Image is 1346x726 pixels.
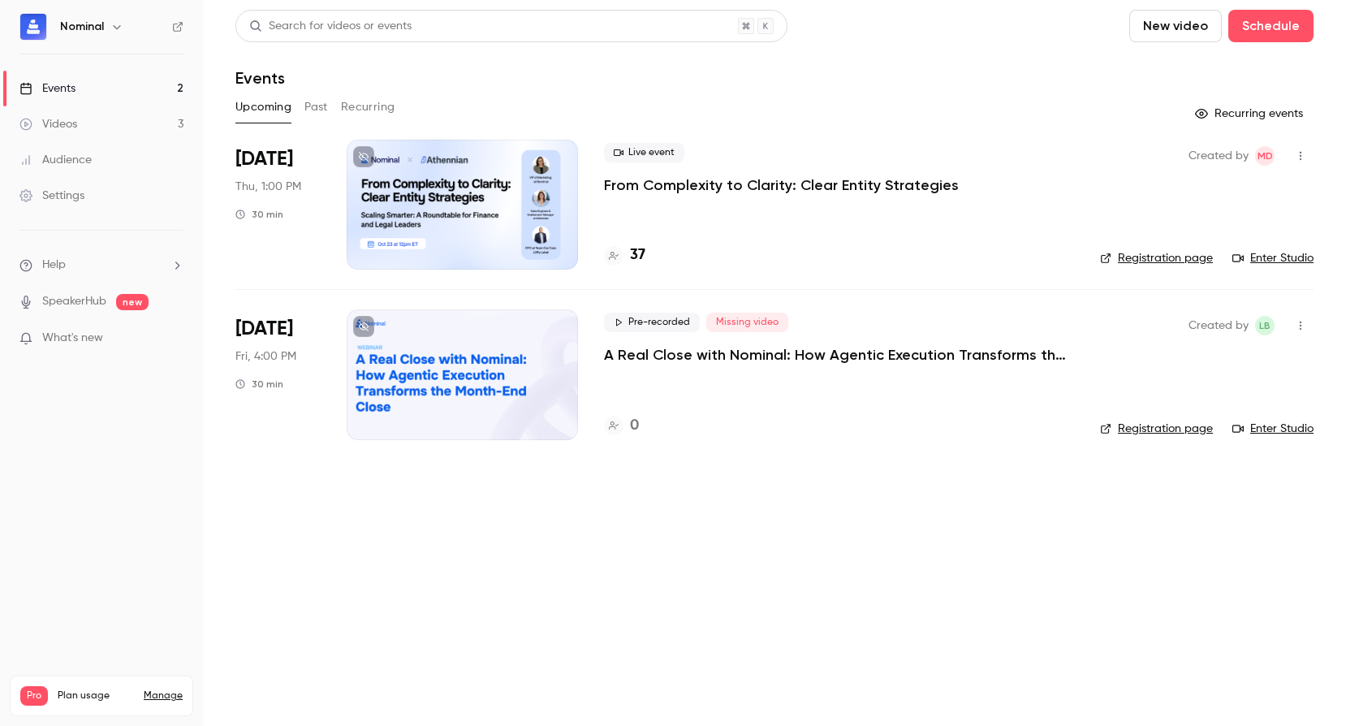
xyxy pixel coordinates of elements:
[1255,146,1275,166] span: Maria Valentina de Jongh Sierralta
[20,686,48,706] span: Pro
[630,244,645,266] h4: 37
[235,140,321,270] div: Oct 23 Thu, 12:00 PM (America/New York)
[1189,146,1249,166] span: Created by
[235,316,293,342] span: [DATE]
[1258,146,1273,166] span: Md
[1232,250,1314,266] a: Enter Studio
[235,68,285,88] h1: Events
[630,415,639,437] h4: 0
[19,152,92,168] div: Audience
[144,689,183,702] a: Manage
[164,331,183,346] iframe: Noticeable Trigger
[19,80,75,97] div: Events
[235,146,293,172] span: [DATE]
[1228,10,1314,42] button: Schedule
[235,309,321,439] div: Oct 31 Fri, 3:00 PM (America/New York)
[1129,10,1222,42] button: New video
[706,313,788,332] span: Missing video
[1259,316,1271,335] span: LB
[1100,421,1213,437] a: Registration page
[304,94,328,120] button: Past
[235,378,283,391] div: 30 min
[235,179,301,195] span: Thu, 1:00 PM
[58,689,134,702] span: Plan usage
[116,294,149,310] span: new
[235,348,296,365] span: Fri, 4:00 PM
[604,244,645,266] a: 37
[341,94,395,120] button: Recurring
[235,94,291,120] button: Upcoming
[42,293,106,310] a: SpeakerHub
[235,208,283,221] div: 30 min
[604,345,1074,365] a: A Real Close with Nominal: How Agentic Execution Transforms the Month-End Close
[604,313,700,332] span: Pre-recorded
[249,18,412,35] div: Search for videos or events
[19,257,183,274] li: help-dropdown-opener
[604,143,684,162] span: Live event
[1232,421,1314,437] a: Enter Studio
[19,116,77,132] div: Videos
[42,330,103,347] span: What's new
[1188,101,1314,127] button: Recurring events
[604,175,959,195] a: From Complexity to Clarity: Clear Entity Strategies
[19,188,84,204] div: Settings
[1255,316,1275,335] span: Laura Bernardes
[1189,316,1249,335] span: Created by
[20,14,46,40] img: Nominal
[60,19,104,35] h6: Nominal
[42,257,66,274] span: Help
[1100,250,1213,266] a: Registration page
[604,415,639,437] a: 0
